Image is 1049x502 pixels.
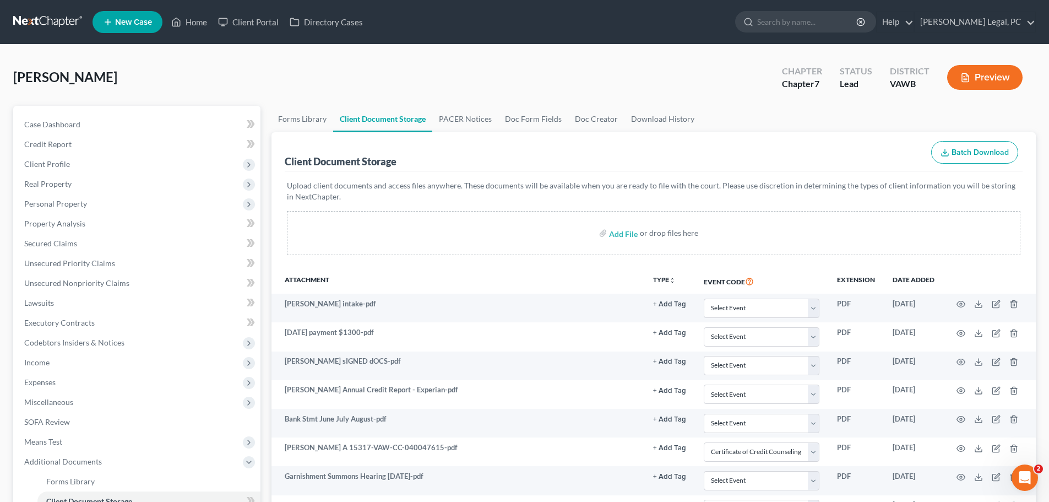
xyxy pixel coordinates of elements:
[828,466,884,495] td: PDF
[15,293,260,313] a: Lawsuits
[432,106,498,132] a: PACER Notices
[24,199,87,208] span: Personal Property
[782,78,822,90] div: Chapter
[653,299,686,309] a: + Add Tag
[24,278,129,288] span: Unsecured Nonpriority Claims
[840,78,872,90] div: Lead
[947,65,1023,90] button: Preview
[24,298,54,307] span: Lawsuits
[890,78,930,90] div: VAWB
[24,258,115,268] span: Unsecured Priority Claims
[884,294,943,322] td: [DATE]
[915,12,1035,32] a: [PERSON_NAME] Legal, PC
[24,159,70,169] span: Client Profile
[653,442,686,453] a: + Add Tag
[24,377,56,387] span: Expenses
[653,473,686,481] button: + Add Tag
[24,338,124,347] span: Codebtors Insiders & Notices
[271,268,644,294] th: Attachment
[24,179,72,188] span: Real Property
[213,12,284,32] a: Client Portal
[828,322,884,351] td: PDF
[653,385,686,395] a: + Add Tag
[884,380,943,409] td: [DATE]
[828,409,884,438] td: PDF
[24,120,80,129] span: Case Dashboard
[653,387,686,395] button: + Add Tag
[814,78,819,89] span: 7
[884,466,943,495] td: [DATE]
[884,352,943,380] td: [DATE]
[653,301,686,308] button: + Add Tag
[46,477,95,486] span: Forms Library
[271,322,644,351] td: [DATE] payment $1300-pdf
[284,12,368,32] a: Directory Cases
[828,294,884,322] td: PDF
[271,466,644,495] td: Garnishment Summons Hearing [DATE]-pdf
[271,409,644,438] td: Bank Stmt June July August-pdf
[15,273,260,293] a: Unsecured Nonpriority Claims
[15,134,260,154] a: Credit Report
[285,155,396,168] div: Client Document Storage
[1034,465,1043,473] span: 2
[653,471,686,482] a: + Add Tag
[653,356,686,366] a: + Add Tag
[931,141,1018,164] button: Batch Download
[271,294,644,322] td: [PERSON_NAME] intake-pdf
[13,69,117,85] span: [PERSON_NAME]
[884,268,943,294] th: Date added
[653,445,686,452] button: + Add Tag
[24,358,50,367] span: Income
[333,106,432,132] a: Client Document Storage
[884,409,943,438] td: [DATE]
[15,214,260,234] a: Property Analysis
[890,65,930,78] div: District
[828,438,884,466] td: PDF
[498,106,568,132] a: Doc Form Fields
[653,330,686,337] button: + Add Tag
[624,106,701,132] a: Download History
[840,65,872,78] div: Status
[952,148,1009,157] span: Batch Download
[271,352,644,380] td: [PERSON_NAME] sIGNED dOCS-pdf
[166,12,213,32] a: Home
[24,437,62,446] span: Means Test
[828,380,884,409] td: PDF
[1012,465,1038,491] iframe: Intercom live chat
[828,352,884,380] td: PDF
[24,139,72,149] span: Credit Report
[653,416,686,423] button: + Add Tag
[24,219,85,228] span: Property Analysis
[24,239,77,248] span: Secured Claims
[15,115,260,134] a: Case Dashboard
[653,414,686,424] a: + Add Tag
[115,18,152,26] span: New Case
[653,277,676,284] button: TYPEunfold_more
[15,253,260,273] a: Unsecured Priority Claims
[24,417,70,427] span: SOFA Review
[669,277,676,284] i: unfold_more
[15,313,260,333] a: Executory Contracts
[271,380,644,409] td: [PERSON_NAME] Annual Credit Report - Experian-pdf
[568,106,624,132] a: Doc Creator
[640,228,698,239] div: or drop files here
[15,234,260,253] a: Secured Claims
[24,397,73,407] span: Miscellaneous
[782,65,822,78] div: Chapter
[271,438,644,466] td: [PERSON_NAME] A 15317-VAW-CC-040047615-pdf
[884,322,943,351] td: [DATE]
[877,12,914,32] a: Help
[15,412,260,432] a: SOFA Review
[271,106,333,132] a: Forms Library
[653,327,686,338] a: + Add Tag
[24,457,102,466] span: Additional Documents
[287,180,1020,202] p: Upload client documents and access files anywhere. These documents will be available when you are...
[24,318,95,327] span: Executory Contracts
[757,12,858,32] input: Search by name...
[653,358,686,365] button: + Add Tag
[37,472,260,492] a: Forms Library
[884,438,943,466] td: [DATE]
[695,268,828,294] th: Event Code
[828,268,884,294] th: Extension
